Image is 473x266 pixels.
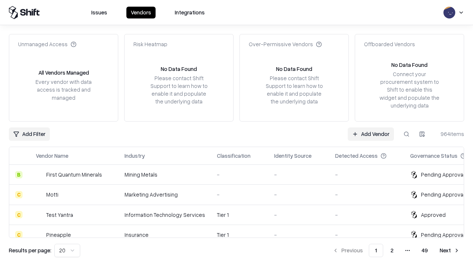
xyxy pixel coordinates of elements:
div: Marketing Advertising [125,191,205,198]
div: Tier 1 [217,211,262,219]
div: Test Yantra [46,211,73,219]
img: Test Yantra [36,211,43,218]
div: - [335,211,398,219]
div: Identity Source [274,152,312,160]
div: - [217,171,262,178]
div: Information Technology Services [125,211,205,219]
div: Please contact Shift Support to learn how to enable it and populate the underlying data [148,74,210,106]
div: Pending Approval [421,231,465,239]
div: Pineapple [46,231,71,239]
div: Industry [125,152,145,160]
div: Unmanaged Access [18,40,76,48]
button: Vendors [126,7,156,18]
div: Over-Permissive Vendors [249,40,322,48]
div: Mining Metals [125,171,205,178]
div: - [274,191,323,198]
div: Offboarded Vendors [364,40,415,48]
img: Motti [36,191,43,198]
div: - [335,231,398,239]
div: Classification [217,152,251,160]
div: - [335,191,398,198]
div: Every vendor with data access is tracked and managed [33,78,94,101]
button: 2 [385,244,399,257]
div: - [274,171,323,178]
div: - [274,211,323,219]
div: Pending Approval [421,191,465,198]
div: 964 items [435,130,464,138]
div: Tier 1 [217,231,262,239]
div: Please contact Shift Support to learn how to enable it and populate the underlying data [263,74,325,106]
nav: pagination [328,244,464,257]
button: 49 [416,244,434,257]
div: Vendor Name [36,152,68,160]
div: No Data Found [391,61,428,69]
button: Add Filter [9,127,50,141]
div: Risk Heatmap [133,40,167,48]
div: Pending Approval [421,171,465,178]
div: No Data Found [161,65,197,73]
img: Pineapple [36,231,43,238]
div: C [15,191,23,198]
div: - [274,231,323,239]
p: Results per page: [9,246,51,254]
button: 1 [369,244,383,257]
div: Motti [46,191,58,198]
div: Governance Status [410,152,457,160]
button: Next [435,244,464,257]
div: First Quantum Minerals [46,171,102,178]
div: - [335,171,398,178]
div: Detected Access [335,152,378,160]
div: All Vendors Managed [38,69,89,76]
div: Approved [421,211,446,219]
div: No Data Found [276,65,312,73]
button: Integrations [170,7,209,18]
div: Insurance [125,231,205,239]
div: Connect your procurement system to Shift to enable this widget and populate the underlying data [379,70,440,109]
button: Issues [87,7,112,18]
div: C [15,231,23,238]
a: Add Vendor [348,127,394,141]
div: C [15,211,23,218]
div: B [15,171,23,178]
div: - [217,191,262,198]
img: First Quantum Minerals [36,171,43,178]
